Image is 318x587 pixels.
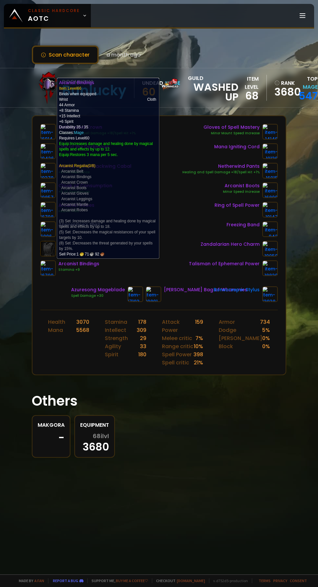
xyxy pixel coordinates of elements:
[177,578,205,583] a: [DOMAIN_NAME]
[76,318,89,326] div: 3070
[214,143,260,150] div: Mana Igniting Cord
[105,350,118,359] div: Spirit
[34,578,44,583] a: a fan
[195,318,203,334] div: 159
[214,202,260,209] div: Ring of Spell Power
[59,219,156,229] span: (3) Set :
[93,433,109,439] span: 68 ilvl
[303,83,318,91] span: Mage
[40,124,56,139] img: item-16914
[194,359,203,367] div: 21 %
[15,578,44,583] span: Made by
[32,46,99,64] button: Scan character
[262,326,270,334] div: 5 %
[138,350,146,359] div: 180
[262,124,278,139] img: item-14146
[40,202,56,217] img: item-16798
[238,75,259,91] div: item level
[214,286,260,293] div: Bonecreeper Stylus
[195,334,203,342] div: 7 %
[146,286,161,302] img: item-19891
[140,342,146,350] div: 33
[53,578,78,583] a: Report a bug
[219,334,262,342] div: [PERSON_NAME]
[162,334,192,342] div: Melee critic
[59,80,157,136] td: Binds when equipped Durability 35 / 35
[61,208,88,212] a: Arcanist Robes
[61,180,88,185] a: Arcanist Crown
[262,342,270,350] div: 0 %
[95,252,104,257] span: 92
[193,350,203,359] div: 398
[203,124,260,131] div: Gloves of Spell Mastery
[105,334,128,342] div: Strength
[59,163,95,168] span: (0/8)
[85,252,94,257] span: 71
[59,219,156,229] a: Increases damage and healing done by magical spells and effects by up to 18.
[59,141,153,151] span: Equip:
[61,175,92,179] a: Arcanist Bindings
[182,170,260,175] div: Healing and Spell Damage +18/Spell Hit +1%
[61,197,92,201] a: Arcanist Leggings
[74,130,84,135] a: Mage
[59,141,153,151] a: Increases damage and healing done by magical spells and effects by up to 12.
[59,230,155,240] span: (5) Set :
[4,4,91,27] a: Classic HardcoreAOTC
[188,82,238,102] span: Washed Up
[59,103,75,107] span: 44 Armor
[116,578,148,583] a: Buy me a coffee
[209,578,248,583] span: v. d752d5 - production
[262,202,278,217] img: item-19147
[105,318,127,326] div: Stamina
[203,131,260,136] div: Minor Mount Speed Increase
[273,578,287,583] a: Privacy
[59,252,157,257] div: Sell Price:
[147,97,156,102] span: Cloth
[164,286,247,293] div: [PERSON_NAME] Bag of Whammies
[275,87,294,97] a: 3680
[38,433,65,443] div: -
[223,182,260,189] div: Arcanist Boots
[106,51,141,59] span: a month ago
[40,163,56,178] img: item-19370
[162,350,192,359] div: Spell Power
[128,286,143,302] img: item-17103
[152,578,205,583] span: Checkout
[59,152,118,157] span: Equip:
[290,578,307,583] a: Consent
[188,74,238,102] div: guild
[238,91,259,101] div: 68
[59,241,153,251] a: Decreases the threat generated by your spells by 15%.
[105,326,126,334] div: Intellect
[59,119,73,124] span: +6 Spirit
[48,326,63,334] div: Mana
[61,202,88,207] a: Arcanist Mantle
[219,326,236,334] div: Dodge
[59,163,87,168] a: Arcanist Regalia
[201,241,260,248] div: Zandalarian Hero Charm
[28,8,80,14] small: Classic Hardcore
[260,318,270,326] div: 734
[162,359,189,367] div: Spell critic
[59,241,153,251] span: (8) Set :
[61,186,86,190] a: Arcanist Boots
[59,86,81,91] span: Item Level 66
[59,136,157,257] td: Requires Level 60
[61,191,89,196] a: Arcanist Gloves
[219,342,233,350] div: Block
[87,578,148,583] span: Support me,
[40,143,56,159] img: item-19426
[262,286,278,302] img: item-13938
[38,421,65,429] div: Makgora
[70,152,118,157] a: Restores 3 mana per 5 sec.
[71,286,125,293] div: Azuresong Mageblade
[182,163,260,170] div: Netherwind Pants
[262,182,278,198] img: item-16800
[194,342,203,350] div: 10 %
[80,433,109,452] div: 3680
[76,326,89,334] div: 5568
[299,88,318,103] a: 547
[189,260,260,267] div: Talisman of Ephemeral Power
[28,8,80,23] span: AOTC
[80,421,109,429] div: Equipment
